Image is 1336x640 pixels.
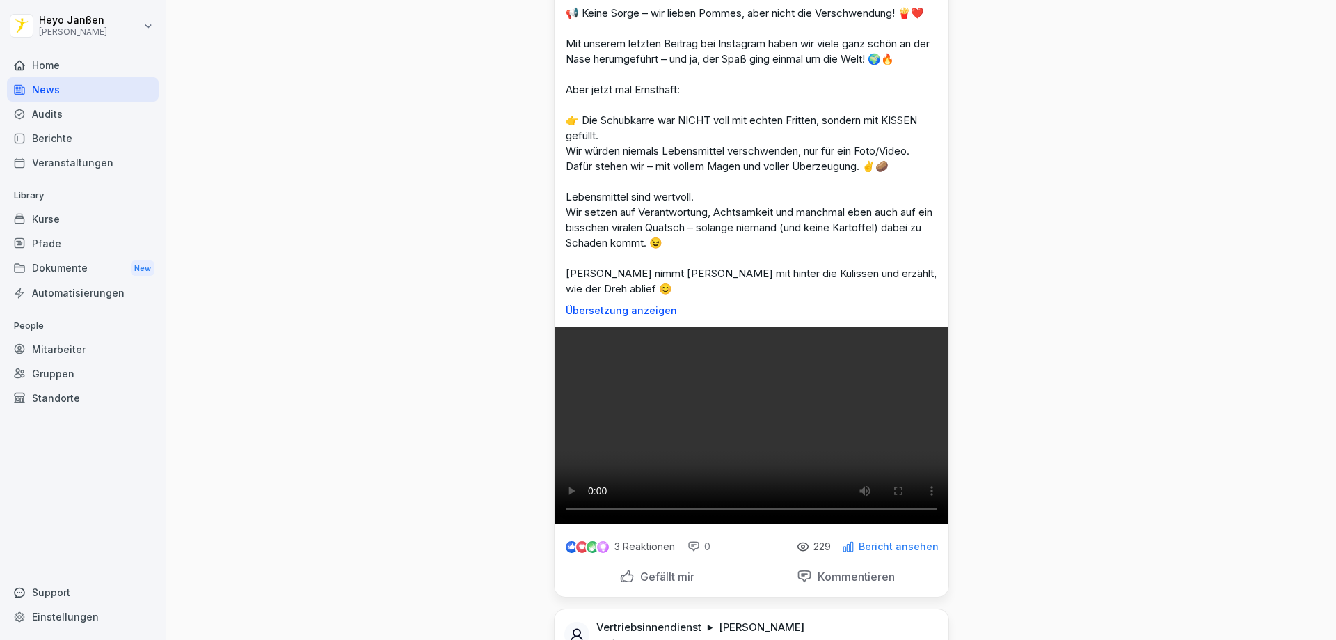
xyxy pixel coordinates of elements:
[859,541,939,552] p: Bericht ansehen
[7,126,159,150] a: Berichte
[39,15,107,26] p: Heyo Janßen
[7,361,159,386] a: Gruppen
[596,621,701,634] p: Vertriebsinnendienst
[7,207,159,231] a: Kurse
[7,604,159,629] a: Einstellungen
[687,540,710,554] div: 0
[812,570,895,584] p: Kommentieren
[577,542,587,552] img: love
[614,541,675,552] p: 3 Reaktionen
[7,256,159,281] div: Dokumente
[597,540,609,553] img: inspiring
[7,231,159,256] a: Pfade
[7,580,159,604] div: Support
[7,102,159,126] a: Audits
[7,77,159,102] a: News
[635,570,694,584] p: Gefällt mir
[131,260,154,276] div: New
[7,185,159,207] p: Library
[7,256,159,281] a: DokumenteNew
[566,305,937,316] p: Übersetzung anzeigen
[7,53,159,77] a: Home
[7,386,159,410] a: Standorte
[813,541,831,552] p: 229
[566,541,577,552] img: like
[566,6,937,297] p: 📢 Keine Sorge – wir lieben Pommes, aber nicht die Verschwendung! 🍟❤️ Mit unserem letzten Beitrag ...
[7,315,159,337] p: People
[7,150,159,175] a: Veranstaltungen
[7,281,159,305] a: Automatisierungen
[39,27,107,37] p: [PERSON_NAME]
[719,621,804,634] p: [PERSON_NAME]
[7,337,159,361] a: Mitarbeiter
[587,541,598,553] img: celebrate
